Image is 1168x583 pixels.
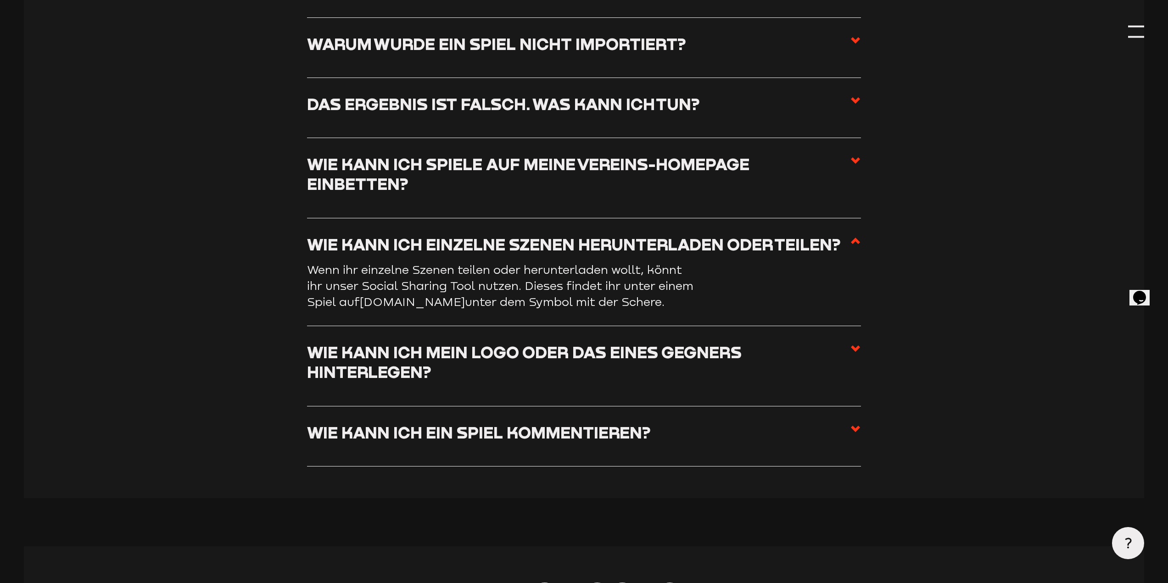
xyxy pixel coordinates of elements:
[307,422,651,442] h3: Wie kann ich ein Spiel kommentieren?
[307,34,686,54] h3: Warum wurde ein Spiel nicht importiert?
[1129,278,1159,305] iframe: chat widget
[360,295,465,308] a: [DOMAIN_NAME]
[307,342,850,382] h3: Wie kann ich mein Logo oder das eines Gegners hinterlegen?
[307,154,850,194] h3: Wie kann ich Spiele auf meine Vereins-Homepage einbetten?
[307,262,697,310] p: Wenn ihr einzelne Szenen teilen oder herunterladen wollt, könnt ihr unser Social Sharing Tool nut...
[307,94,700,114] h3: Das Ergebnis ist falsch. Was kann ich tun?
[307,234,841,254] h3: Wie kann ich einzelne Szenen herunterladen oder teilen?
